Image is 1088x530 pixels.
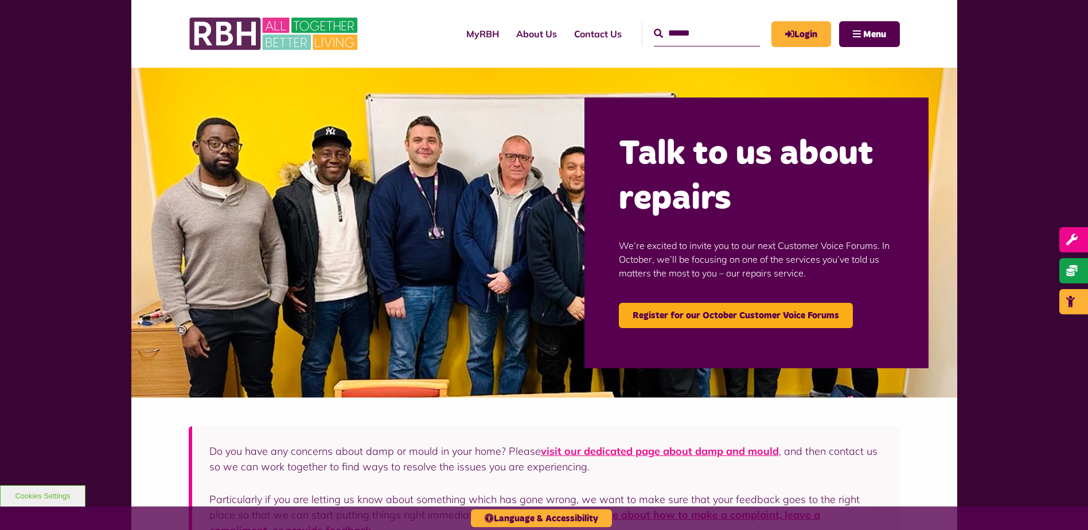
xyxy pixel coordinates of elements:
a: MyRBH [458,18,508,49]
p: Do you have any concerns about damp or mould in your home? Please , and then contact us so we can... [209,443,883,474]
p: We’re excited to invite you to our next Customer Voice Forums. In October, we’ll be focusing on o... [619,221,894,297]
a: About Us [508,18,566,49]
a: Contact Us [566,18,630,49]
h2: Talk to us about repairs [619,132,894,221]
button: Navigation [839,21,900,47]
a: visit our dedicated page about damp and mould [541,445,779,458]
iframe: Netcall Web Assistant for live chat [1036,478,1088,530]
span: Menu [863,30,886,39]
button: Language & Accessibility [471,509,612,527]
a: MyRBH [771,21,831,47]
a: Register for our October Customer Voice Forums [619,303,853,328]
img: RBH [189,11,361,56]
img: Group photo of customers and colleagues at the Lighthouse Project [131,68,957,397]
